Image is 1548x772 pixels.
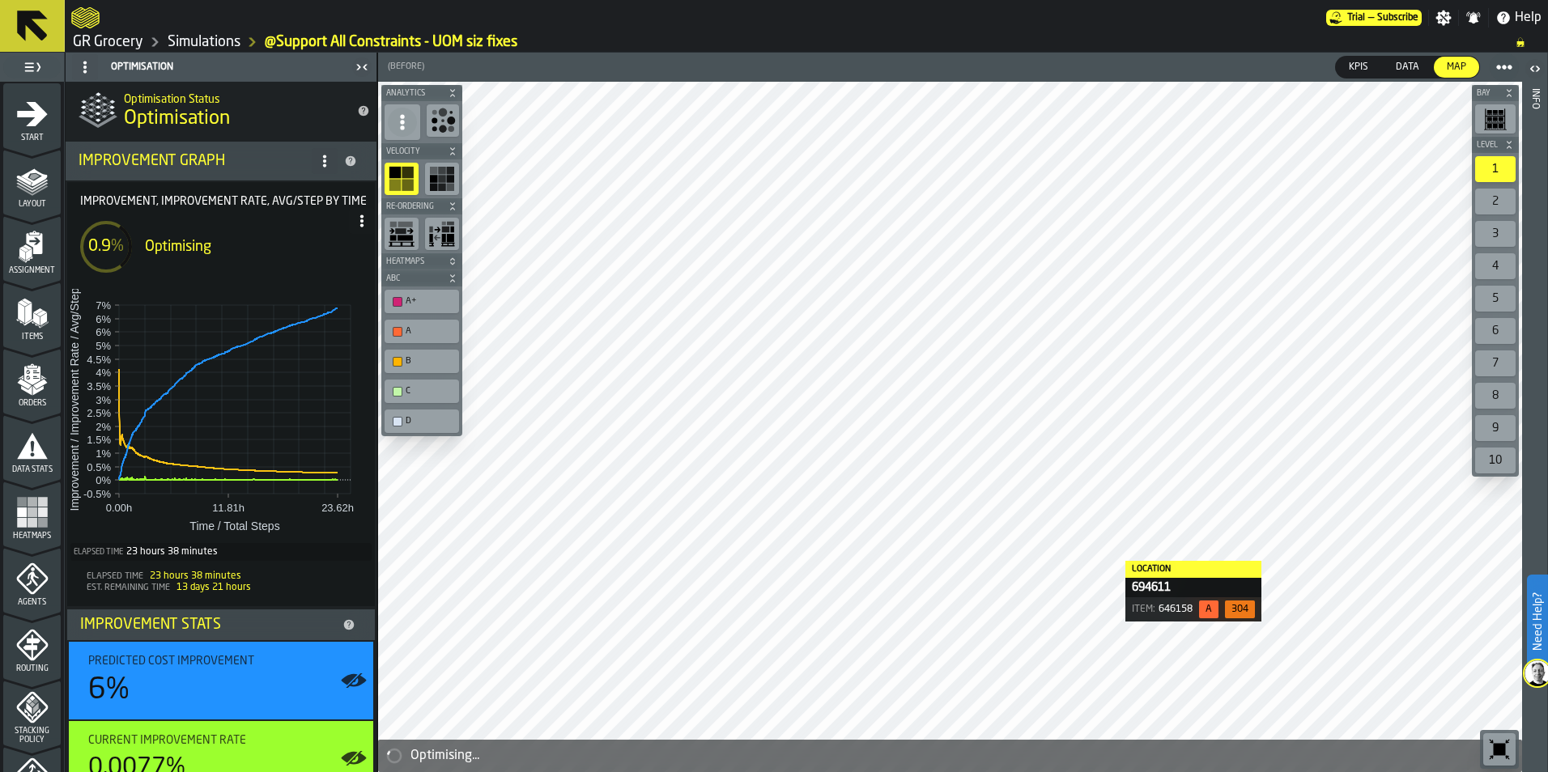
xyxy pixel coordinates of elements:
[124,90,344,106] h2: Sub Title
[96,394,111,406] text: 3%
[383,89,444,98] span: Analytics
[389,166,415,192] svg: show ABC heatmap
[3,481,61,546] li: menu Heatmaps
[88,674,130,706] div: 6%
[88,734,360,747] div: Title
[381,253,462,269] button: button-
[1472,137,1519,153] button: button-
[96,326,111,338] text: 6%
[3,664,61,673] span: Routing
[1522,53,1547,772] header: Info
[3,200,61,209] span: Layout
[87,583,170,592] span: Est. Remaining Time
[422,214,462,253] div: button-toolbar-undefined
[388,353,456,370] div: B
[1336,57,1381,78] div: thumb
[3,614,61,679] li: menu Routing
[1515,8,1542,28] span: Help
[88,655,254,668] span: Predicted Cost Improvement
[96,421,111,433] text: 2%
[1475,383,1516,409] div: 8
[1199,600,1218,618] span: 77%
[388,413,456,430] div: D
[381,214,422,253] div: button-toolbar-undefined
[66,82,376,140] div: title-Optimisation
[88,734,246,747] span: Current Improvement Rate
[381,198,462,214] button: button-
[3,266,61,275] span: Assignment
[381,736,473,769] a: logo-header
[3,216,61,281] li: menu Assignment
[1472,218,1519,250] div: button-toolbar-undefined
[381,143,462,159] button: button-
[388,62,424,72] span: (Before)
[381,406,462,436] div: button-toolbar-undefined
[88,239,111,255] span: 0.9
[73,33,143,51] a: link-to-/wh/i/e451d98b-95f6-4604-91ff-c80219f9c36d
[321,502,354,514] text: 23.62h
[87,461,111,473] text: 0.5%
[406,386,454,397] div: C
[70,543,372,561] div: Total time elapsed since optimization started
[3,83,61,148] li: menu Start
[212,502,245,514] text: 11.81h
[381,346,462,376] div: button-toolbar-undefined
[79,152,312,170] div: Improvement Graph
[1326,10,1422,26] div: Menu Subscription
[1472,444,1519,477] div: button-toolbar-undefined
[150,571,241,581] span: 23 hours 38 minutes
[1433,56,1480,78] label: button-switch-multi-Map
[383,257,444,266] span: Heatmaps
[1347,12,1365,23] span: Trial
[341,642,367,719] label: button-toggle-Show on Map
[1475,286,1516,312] div: 5
[383,274,444,283] span: ABC
[406,356,454,367] div: B
[1342,60,1375,74] span: KPIs
[3,598,61,607] span: Agents
[406,296,454,307] div: A+
[1480,730,1519,769] div: button-toolbar-undefined
[1472,315,1519,347] div: button-toolbar-undefined
[430,108,456,134] svg: Show Congestion
[1472,250,1519,282] div: button-toolbar-undefined
[1225,600,1255,618] span: 304
[381,85,462,101] button: button-
[96,299,111,312] text: 7%
[87,354,111,366] text: 4.5%
[383,202,444,211] span: Re-Ordering
[1132,604,1155,614] span: Item :
[87,407,111,419] text: 2.5%
[3,399,61,408] span: Orders
[68,287,81,511] text: Improvement / Improvement Rate / Avg/Step
[1529,85,1541,768] div: Info
[96,448,111,460] text: 1%
[406,416,454,426] div: D
[176,583,251,592] span: 13 days 21 hours
[87,380,111,392] text: 3.5%
[96,474,111,486] text: 0%
[3,282,61,347] li: menu Items
[1459,10,1488,26] label: button-toggle-Notifications
[3,349,61,414] li: menu Orders
[1125,561,1261,578] div: Location
[69,642,373,719] div: stat-Predicted Cost Improvement
[1529,576,1546,667] label: Need Help?
[96,340,111,352] text: 5%
[88,655,360,668] div: Title
[168,33,240,51] a: link-to-/wh/i/e451d98b-95f6-4604-91ff-c80219f9c36d
[1475,156,1516,182] div: 1
[1429,10,1458,26] label: button-toggle-Settings
[1472,282,1519,315] div: button-toolbar-undefined
[71,32,1542,52] nav: Breadcrumb
[381,376,462,406] div: button-toolbar-undefined
[1472,185,1519,218] div: button-toolbar-undefined
[1474,141,1501,150] span: Level
[265,33,517,51] a: link-to-/wh/i/e451d98b-95f6-4604-91ff-c80219f9c36d/simulations/46d92d0c-22b1-4e8d-b166-2514622a8a13
[388,323,456,340] div: A
[3,727,61,744] span: Stacking Policy
[1472,347,1519,380] div: button-toolbar-undefined
[1472,101,1519,137] div: button-toolbar-undefined
[410,746,1516,766] div: Optimising...
[381,159,422,198] div: button-toolbar-undefined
